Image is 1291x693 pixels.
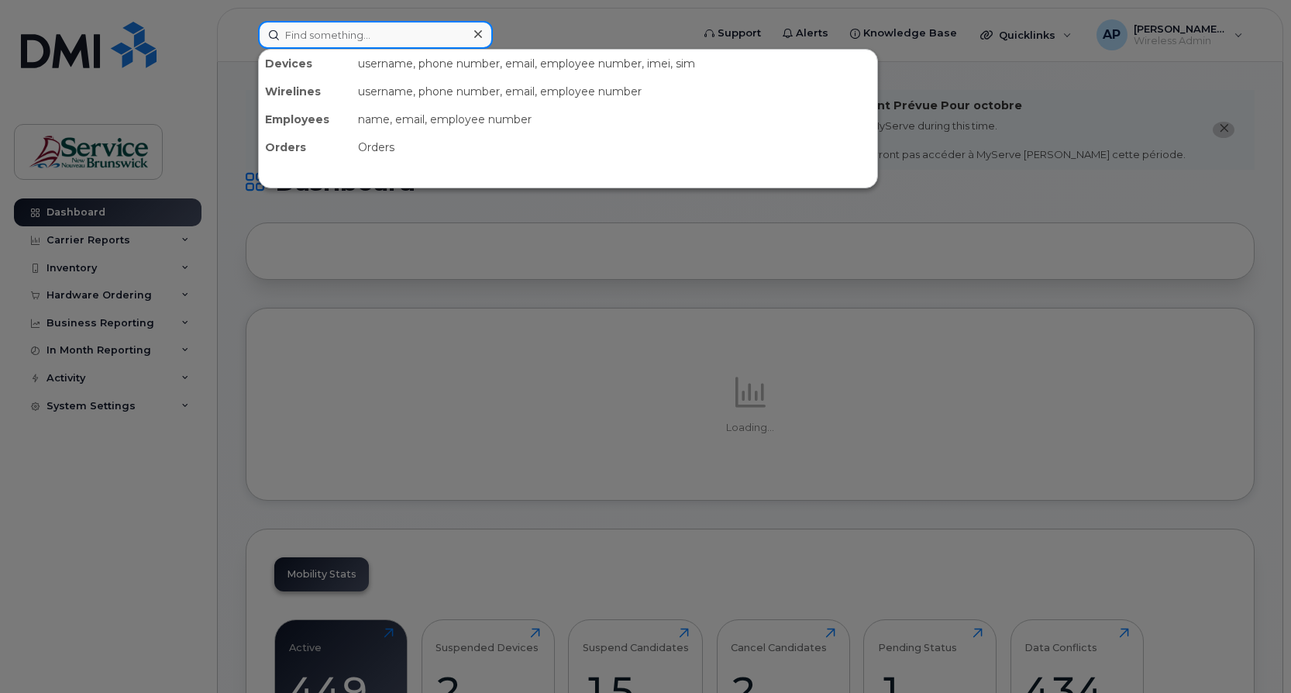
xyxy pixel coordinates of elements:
[352,105,877,133] div: name, email, employee number
[259,133,352,161] div: Orders
[259,50,352,78] div: Devices
[352,50,877,78] div: username, phone number, email, employee number, imei, sim
[352,133,877,161] div: Orders
[352,78,877,105] div: username, phone number, email, employee number
[259,78,352,105] div: Wirelines
[259,105,352,133] div: Employees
